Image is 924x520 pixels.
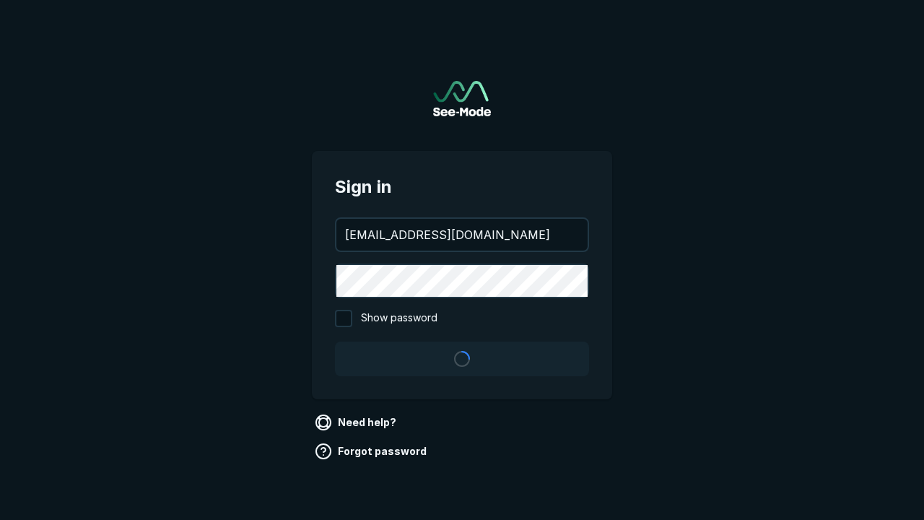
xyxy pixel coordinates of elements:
a: Need help? [312,411,402,434]
img: See-Mode Logo [433,81,491,116]
span: Sign in [335,174,589,200]
span: Show password [361,310,437,327]
a: Forgot password [312,440,432,463]
input: your@email.com [336,219,588,251]
a: Go to sign in [433,81,491,116]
